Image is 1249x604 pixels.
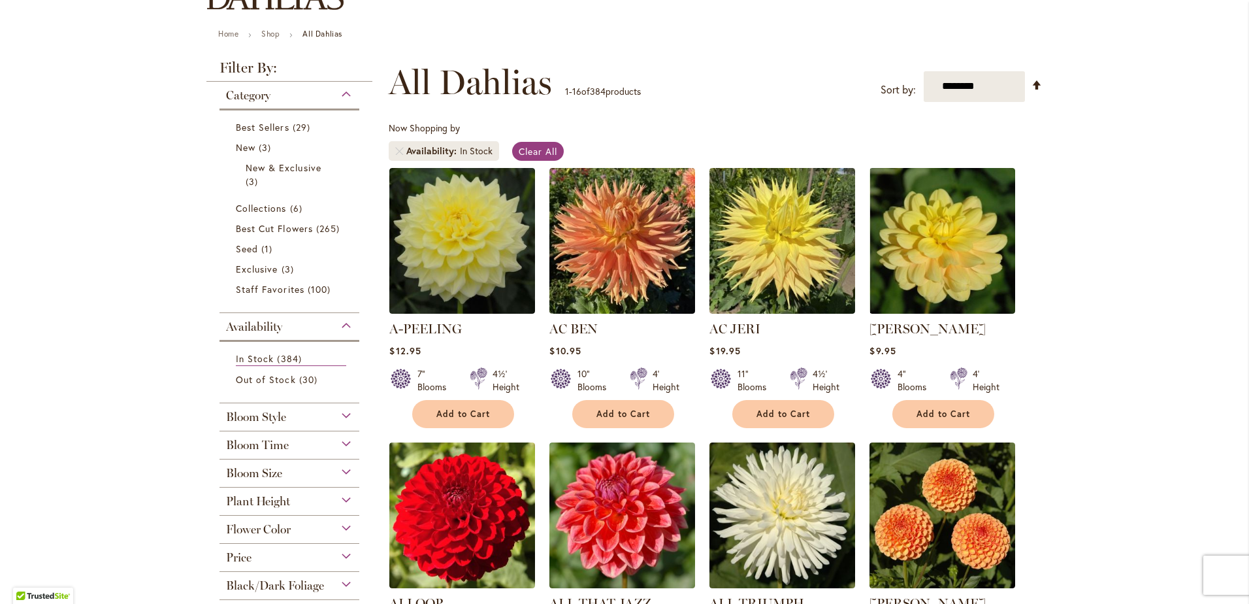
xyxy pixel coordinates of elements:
p: - of products [565,81,641,102]
a: Home [218,29,238,39]
a: Best Sellers [236,120,346,134]
a: A-PEELING [389,321,462,337]
span: Flower Color [226,522,291,537]
img: AC BEN [549,168,695,314]
span: Price [226,550,251,565]
div: 4" Blooms [898,367,934,394]
button: Add to Cart [412,400,514,428]
span: 1 [565,85,569,97]
span: 30 [299,373,321,386]
a: Staff Favorites [236,282,346,296]
img: AMBER QUEEN [869,443,1015,588]
span: 1 [261,242,276,256]
span: Availability [406,144,460,158]
div: 7" Blooms [417,367,454,394]
img: AC Jeri [709,168,855,314]
a: A-Peeling [389,304,535,316]
a: AHOY MATEY [869,304,1015,316]
span: Add to Cart [436,409,490,420]
div: 4' Height [653,367,679,394]
a: AMBER QUEEN [869,579,1015,591]
div: 11" Blooms [738,367,774,394]
span: $19.95 [709,344,740,357]
span: $10.95 [549,344,581,357]
span: 265 [316,222,343,235]
span: Best Cut Flowers [236,222,313,235]
span: Staff Favorites [236,283,304,295]
a: AC BEN [549,321,598,337]
a: AC BEN [549,304,695,316]
span: 384 [277,352,304,365]
span: Bloom Style [226,410,286,424]
label: Sort by: [881,78,916,102]
span: Add to Cart [596,409,650,420]
span: 16 [572,85,581,97]
a: ALL TRIUMPH [709,579,855,591]
span: Out of Stock [236,373,296,386]
img: ALI OOP [389,443,535,588]
a: New &amp; Exclusive [246,161,336,188]
a: AC Jeri [709,304,855,316]
a: Remove Availability In Stock [395,147,403,155]
span: Best Sellers [236,121,289,133]
span: Seed [236,243,258,255]
span: $9.95 [869,344,896,357]
span: New [236,141,255,154]
a: New [236,141,346,154]
a: ALI OOP [389,579,535,591]
span: Plant Height [226,494,290,509]
div: In Stock [460,144,493,158]
span: Category [226,88,270,103]
span: 29 [293,120,314,134]
a: AC JERI [709,321,760,337]
span: Clear All [519,145,557,158]
a: [PERSON_NAME] [869,321,986,337]
span: Black/Dark Foliage [226,579,324,593]
a: ALL THAT JAZZ [549,579,695,591]
span: In Stock [236,352,274,365]
span: 384 [590,85,606,97]
span: 3 [259,141,274,154]
span: Add to Cart [916,409,970,420]
button: Add to Cart [892,400,994,428]
a: Seed [236,242,346,256]
img: ALL TRIUMPH [709,443,855,588]
span: All Dahlias [389,63,552,102]
img: ALL THAT JAZZ [549,443,695,588]
button: Add to Cart [572,400,674,428]
a: Out of Stock 30 [236,373,346,386]
span: 3 [282,262,297,276]
span: Collections [236,202,287,214]
span: 100 [308,282,334,296]
span: New & Exclusive [246,161,321,174]
span: 6 [290,201,306,215]
span: $12.95 [389,344,421,357]
div: 4½' Height [493,367,519,394]
span: Now Shopping by [389,122,460,134]
a: Collections [236,201,346,215]
strong: Filter By: [206,61,372,82]
img: A-Peeling [389,168,535,314]
a: In Stock 384 [236,352,346,366]
span: Bloom Size [226,466,282,480]
span: Exclusive [236,263,278,275]
div: 10" Blooms [577,367,614,394]
a: Shop [261,29,280,39]
a: Best Cut Flowers [236,222,346,235]
a: Exclusive [236,262,346,276]
div: 4' Height [973,367,999,394]
span: Availability [226,320,282,334]
span: Add to Cart [756,409,810,420]
button: Add to Cart [732,400,834,428]
div: 4½' Height [813,367,839,394]
img: AHOY MATEY [869,168,1015,314]
span: Bloom Time [226,438,289,452]
span: 3 [246,175,261,188]
a: Clear All [512,142,564,161]
strong: All Dahlias [302,29,342,39]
